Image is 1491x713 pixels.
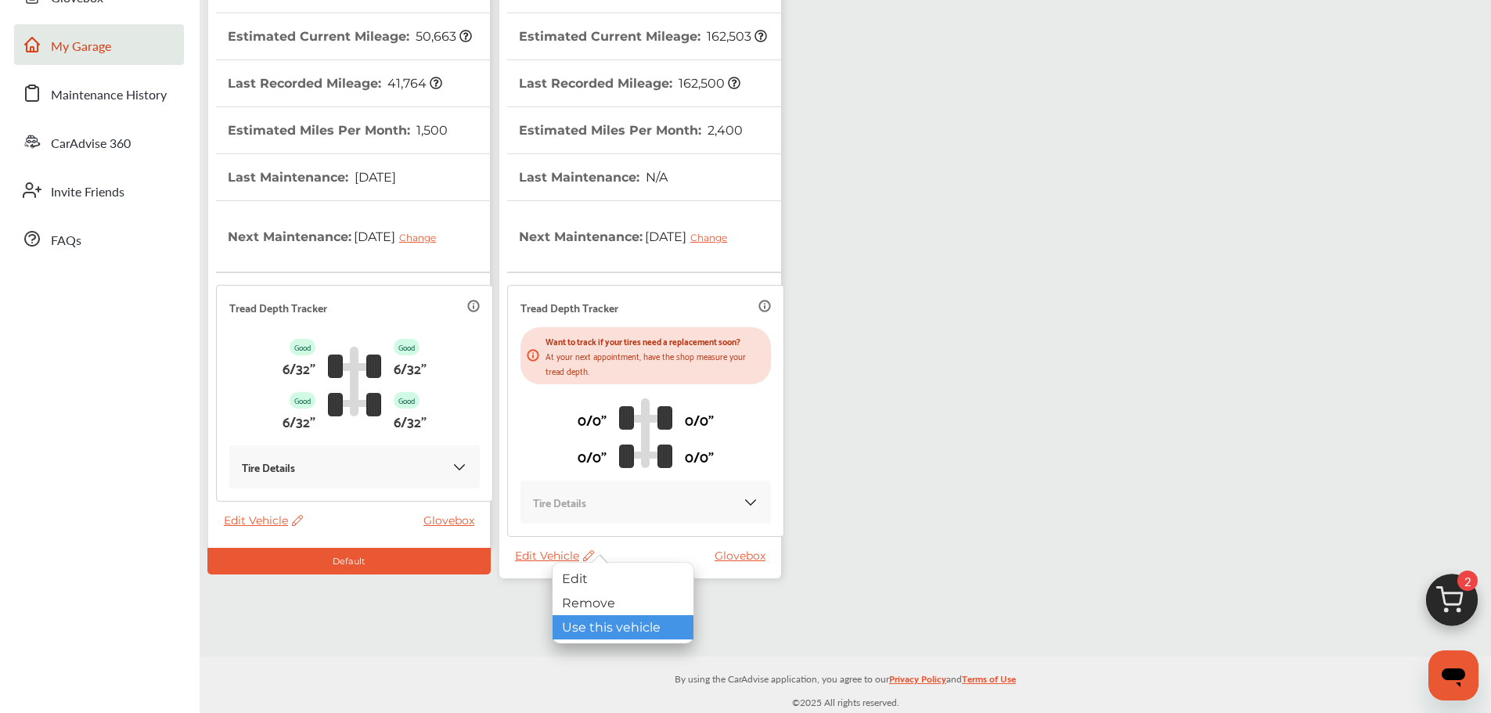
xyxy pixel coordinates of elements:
[423,513,482,528] a: Glovebox
[394,355,427,380] p: 6/32"
[519,154,668,200] th: Last Maintenance :
[743,495,758,510] img: KOKaJQAAAABJRU5ErkJggg==
[229,298,327,316] p: Tread Depth Tracker
[962,670,1016,694] a: Terms of Use
[519,13,767,59] th: Estimated Current Mileage :
[228,154,396,200] th: Last Maintenance :
[51,182,124,203] span: Invite Friends
[224,513,303,528] span: Edit Vehicle
[519,107,743,153] th: Estimated Miles Per Month :
[515,549,594,563] span: Edit Vehicle
[704,29,767,44] span: 162,503
[690,232,735,243] div: Change
[546,333,765,348] p: Want to track if your tires need a replacement soon?
[1457,571,1478,591] span: 2
[283,355,315,380] p: 6/32"
[685,444,714,468] p: 0/0"
[394,409,427,433] p: 6/32"
[14,218,184,259] a: FAQs
[51,134,131,154] span: CarAdvise 360
[14,121,184,162] a: CarAdvise 360
[228,13,472,59] th: Estimated Current Mileage :
[546,348,765,378] p: At your next appointment, have the shop measure your tread depth.
[385,76,442,91] span: 41,764
[351,217,448,256] span: [DATE]
[290,392,315,409] p: Good
[643,217,739,256] span: [DATE]
[228,201,448,272] th: Next Maintenance :
[283,409,315,433] p: 6/32"
[1428,650,1478,700] iframe: Button to launch messaging window
[553,591,693,615] div: Remove
[578,444,607,468] p: 0/0"
[290,339,315,355] p: Good
[394,392,420,409] p: Good
[414,123,448,138] span: 1,500
[889,670,946,694] a: Privacy Policy
[200,657,1491,713] div: © 2025 All rights reserved.
[1414,567,1489,642] img: cart_icon.3d0951e8.svg
[51,85,167,106] span: Maintenance History
[643,170,668,185] span: N/A
[394,339,420,355] p: Good
[519,60,740,106] th: Last Recorded Mileage :
[228,107,448,153] th: Estimated Miles Per Month :
[200,670,1491,686] p: By using the CarAdvise application, you agree to our and
[51,231,81,251] span: FAQs
[352,170,396,185] span: [DATE]
[328,346,381,416] img: tire_track_logo.b900bcbc.svg
[207,548,491,574] div: Default
[619,398,672,468] img: tire_track_logo.b900bcbc.svg
[705,123,743,138] span: 2,400
[533,493,586,511] p: Tire Details
[14,73,184,113] a: Maintenance History
[228,60,442,106] th: Last Recorded Mileage :
[553,567,693,591] div: Edit
[452,459,467,475] img: KOKaJQAAAABJRU5ErkJggg==
[399,232,444,243] div: Change
[553,615,693,639] div: Use this vehicle
[14,170,184,211] a: Invite Friends
[519,201,739,272] th: Next Maintenance :
[685,407,714,431] p: 0/0"
[14,24,184,65] a: My Garage
[413,29,472,44] span: 50,663
[520,298,618,316] p: Tread Depth Tracker
[242,458,295,476] p: Tire Details
[578,407,607,431] p: 0/0"
[676,76,740,91] span: 162,500
[715,549,773,563] a: Glovebox
[51,37,111,57] span: My Garage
